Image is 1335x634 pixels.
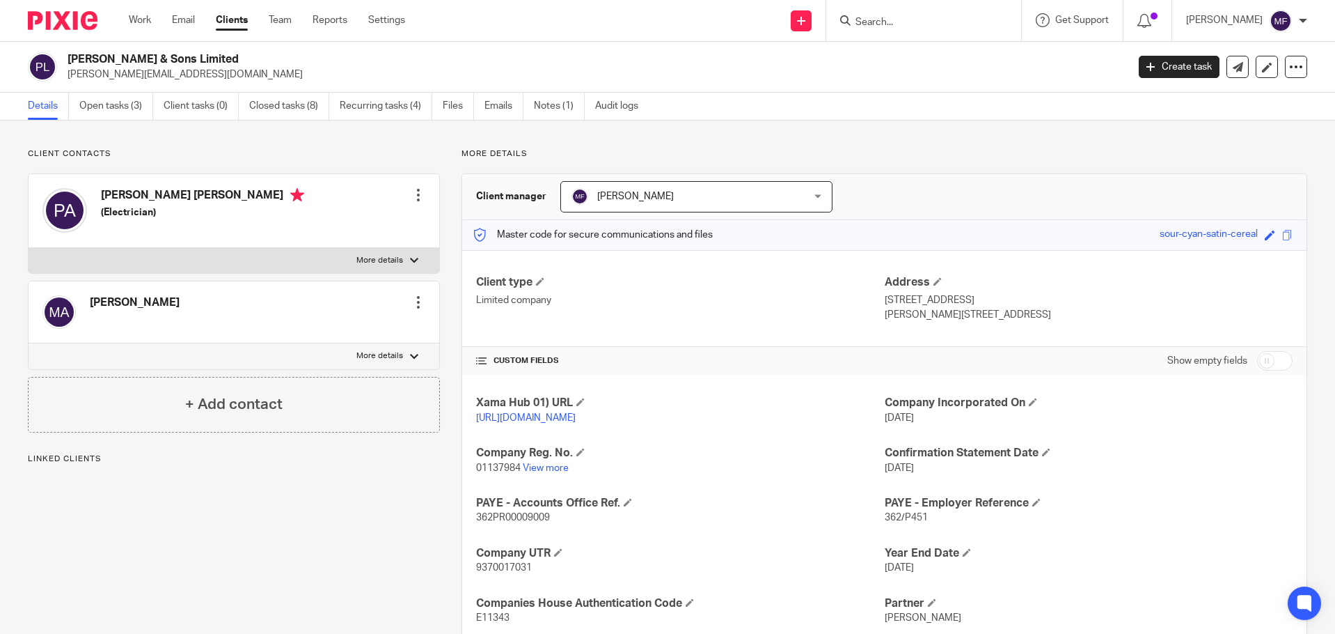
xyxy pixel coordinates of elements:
[216,13,248,27] a: Clients
[476,563,532,573] span: 9370017031
[854,17,979,29] input: Search
[1160,227,1258,243] div: sour-cyan-satin-cereal
[42,188,87,233] img: svg%3E
[476,446,884,461] h4: Company Reg. No.
[443,93,474,120] a: Files
[476,596,884,611] h4: Companies House Authentication Code
[476,513,550,523] span: 362PR00009009
[28,93,69,120] a: Details
[476,613,509,623] span: E11343
[368,13,405,27] a: Settings
[290,188,304,202] i: Primary
[101,188,304,206] h4: [PERSON_NAME] [PERSON_NAME]
[42,295,76,329] img: svg%3E
[885,613,961,623] span: [PERSON_NAME]
[476,496,884,511] h4: PAYE - Accounts Office Ref.
[571,188,588,205] img: svg%3E
[356,350,403,362] p: More details
[885,596,1293,611] h4: Partner
[461,148,1307,160] p: More details
[476,396,884,410] h4: Xama Hub 01) URL
[523,463,569,473] a: View more
[597,192,674,201] span: [PERSON_NAME]
[185,394,283,415] h4: + Add contact
[164,93,239,120] a: Client tasks (0)
[28,52,57,82] img: svg%3E
[1270,10,1292,32] img: svg%3E
[885,308,1293,322] p: [PERSON_NAME][STREET_ADDRESS]
[885,513,928,523] span: 362/P451
[885,396,1293,410] h4: Company Incorporated On
[476,546,884,561] h4: Company UTR
[1139,56,1219,78] a: Create task
[476,293,884,307] p: Limited company
[885,275,1293,290] h4: Address
[101,206,304,219] h5: (Electrician)
[68,68,1118,82] p: [PERSON_NAME][EMAIL_ADDRESS][DOMAIN_NAME]
[885,413,914,423] span: [DATE]
[269,13,292,27] a: Team
[885,563,914,573] span: [DATE]
[356,255,403,266] p: More details
[90,295,180,310] h4: [PERSON_NAME]
[476,413,576,423] a: [URL][DOMAIN_NAME]
[885,463,914,473] span: [DATE]
[249,93,329,120] a: Closed tasks (8)
[534,93,585,120] a: Notes (1)
[1186,13,1263,27] p: [PERSON_NAME]
[476,275,884,290] h4: Client type
[885,546,1293,561] h4: Year End Date
[340,93,432,120] a: Recurring tasks (4)
[28,148,440,160] p: Client contacts
[68,52,908,67] h2: [PERSON_NAME] & Sons Limited
[885,496,1293,511] h4: PAYE - Employer Reference
[1167,354,1247,368] label: Show empty fields
[129,13,151,27] a: Work
[595,93,649,120] a: Audit logs
[172,13,195,27] a: Email
[885,293,1293,307] p: [STREET_ADDRESS]
[885,446,1293,461] h4: Confirmation Statement Date
[1055,15,1109,25] span: Get Support
[476,355,884,366] h4: CUSTOM FIELDS
[313,13,347,27] a: Reports
[28,11,97,30] img: Pixie
[79,93,153,120] a: Open tasks (3)
[476,463,521,473] span: 01137984
[484,93,523,120] a: Emails
[28,454,440,465] p: Linked clients
[476,190,546,203] h3: Client manager
[473,228,713,242] p: Master code for secure communications and files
